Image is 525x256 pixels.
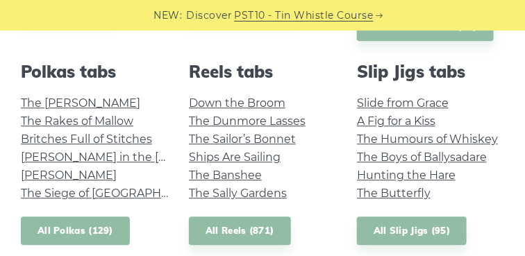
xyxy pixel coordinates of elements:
[357,151,487,164] a: The Boys of Ballysadare
[21,151,251,164] a: [PERSON_NAME] in the [PERSON_NAME]
[21,187,211,200] a: The Siege of [GEOGRAPHIC_DATA]
[357,216,467,245] a: All Slip Jigs (95)
[189,187,287,200] a: The Sally Gardens
[21,133,152,146] a: Britches Full of Stitches
[21,62,168,82] h2: Polkas tabs
[189,62,336,82] h2: Reels tabs
[21,96,140,110] a: The [PERSON_NAME]
[357,133,498,146] a: The Humours of Whiskey
[21,114,133,128] a: The Rakes of Mallow
[189,169,262,182] a: The Banshee
[21,169,117,182] a: [PERSON_NAME]
[235,8,374,24] a: PST10 - Tin Whistle Course
[189,216,291,245] a: All Reels (871)
[189,151,281,164] a: Ships Are Sailing
[187,8,233,24] span: Discover
[189,133,296,146] a: The Sailor’s Bonnet
[357,114,435,128] a: A Fig for a Kiss
[189,114,306,128] a: The Dunmore Lasses
[357,187,431,200] a: The Butterfly
[154,8,183,24] span: NEW:
[189,96,285,110] a: Down the Broom
[357,169,456,182] a: Hunting the Hare
[357,62,504,82] h2: Slip Jigs tabs
[21,216,130,245] a: All Polkas (129)
[357,96,449,110] a: Slide from Grace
